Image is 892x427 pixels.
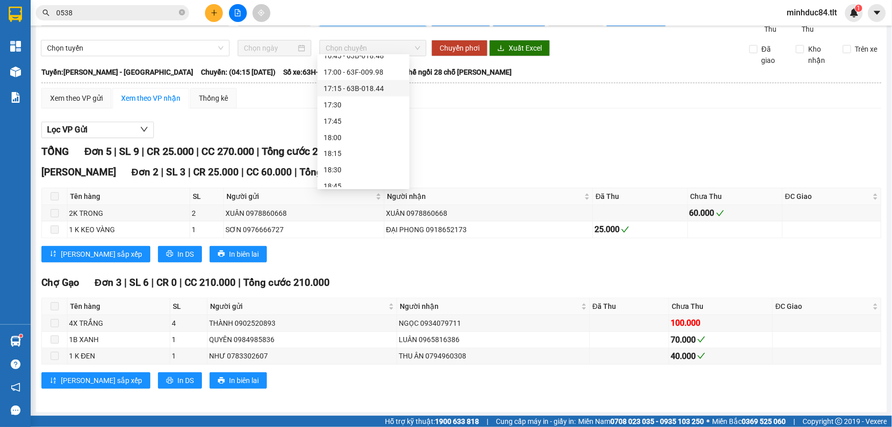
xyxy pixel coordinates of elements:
[179,277,182,288] span: |
[41,277,79,288] span: Chợ Gạo
[218,250,225,258] span: printer
[56,7,177,18] input: Tìm tên, số ĐT hoặc mã đơn
[226,191,374,202] span: Người gửi
[804,43,835,66] span: Kho nhận
[170,298,208,315] th: SL
[238,277,241,288] span: |
[610,417,704,425] strong: 0708 023 035 - 0935 103 250
[775,301,871,312] span: ĐC Giao
[140,125,148,133] span: down
[435,417,479,425] strong: 1900 633 818
[258,9,265,16] span: aim
[779,6,845,19] span: minhduc84.tlt
[209,334,395,345] div: QUYÊN 0984985836
[41,166,116,178] span: [PERSON_NAME]
[712,416,786,427] span: Miền Bắc
[621,226,629,234] span: check
[324,165,403,176] div: 18:30
[234,9,241,16] span: file-add
[324,66,403,78] div: 17:00 - 63F-009.98
[41,122,154,138] button: Lọc VP Gửi
[489,40,550,56] button: downloadXuất Excel
[211,9,218,16] span: plus
[851,43,882,55] span: Trên xe
[50,93,103,104] div: Xem theo VP gửi
[50,377,57,385] span: sort-ascending
[253,4,270,22] button: aim
[385,416,479,427] span: Hỗ trợ kỹ thuật:
[243,277,330,288] span: Tổng cước 210.000
[131,166,158,178] span: Đơn 2
[205,4,223,22] button: plus
[793,416,795,427] span: |
[706,419,710,423] span: ⚪️
[578,416,704,427] span: Miền Nam
[41,246,150,262] button: sort-ascending[PERSON_NAME] sắp xếp
[593,188,688,205] th: Đã Thu
[257,145,259,158] span: |
[850,8,859,17] img: icon-new-feature
[210,246,267,262] button: printerIn biên lai
[671,317,771,329] div: 100.000
[697,335,705,344] span: check
[378,66,512,78] span: Loại xe: Ghế ngồi 28 chỗ [PERSON_NAME]
[179,8,185,18] span: close-circle
[324,83,403,94] div: 17:15 - 63B-018.44
[69,334,168,345] div: 1B XANH
[61,375,142,386] span: [PERSON_NAME] sắp xếp
[399,350,588,362] div: THU ÂN 0794960308
[119,145,139,158] span: SL 9
[69,224,188,235] div: 1 K KEO VÀNG
[209,318,395,329] div: THÀNH 0902520893
[210,372,267,389] button: printerIn biên lai
[210,301,386,312] span: Người gửi
[190,188,224,205] th: SL
[10,41,21,52] img: dashboard-icon
[324,181,403,192] div: 18:45
[209,350,395,362] div: NHƯ 0783302607
[785,191,871,202] span: ĐC Giao
[158,246,202,262] button: printerIn DS
[161,166,164,178] span: |
[166,377,173,385] span: printer
[158,372,202,389] button: printerIn DS
[324,132,403,143] div: 18:00
[758,43,788,66] span: Đã giao
[185,277,236,288] span: CC 210.000
[244,42,296,54] input: Chọn ngày
[487,416,488,427] span: |
[129,277,149,288] span: SL 6
[229,375,259,386] span: In biên lai
[324,99,403,110] div: 17:30
[84,145,111,158] span: Đơn 5
[41,372,150,389] button: sort-ascending[PERSON_NAME] sắp xếp
[166,166,186,178] span: SL 3
[716,209,724,217] span: check
[324,148,403,160] div: 18:15
[192,224,222,235] div: 1
[229,4,247,22] button: file-add
[114,145,117,158] span: |
[283,66,341,78] span: Số xe: 63H-046.37
[669,298,773,315] th: Chưa Thu
[11,406,20,415] span: message
[873,8,882,17] span: caret-down
[59,49,197,66] text: SGTLT1410250205
[399,334,588,345] div: LUÂN 0965816386
[179,9,185,15] span: close-circle
[431,40,488,56] button: Chuyển phơi
[594,223,685,236] div: 25.000
[193,166,239,178] span: CR 25.000
[590,298,669,315] th: Đã Thu
[246,166,292,178] span: CC 60.000
[19,334,22,338] sup: 1
[166,250,173,258] span: printer
[835,418,842,425] span: copyright
[121,93,180,104] div: Xem theo VP nhận
[172,334,205,345] div: 1
[225,224,382,235] div: SƠN 0976666727
[61,249,142,260] span: [PERSON_NAME] sắp xếp
[67,188,190,205] th: Tên hàng
[671,350,771,363] div: 40.000
[67,298,170,315] th: Tên hàng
